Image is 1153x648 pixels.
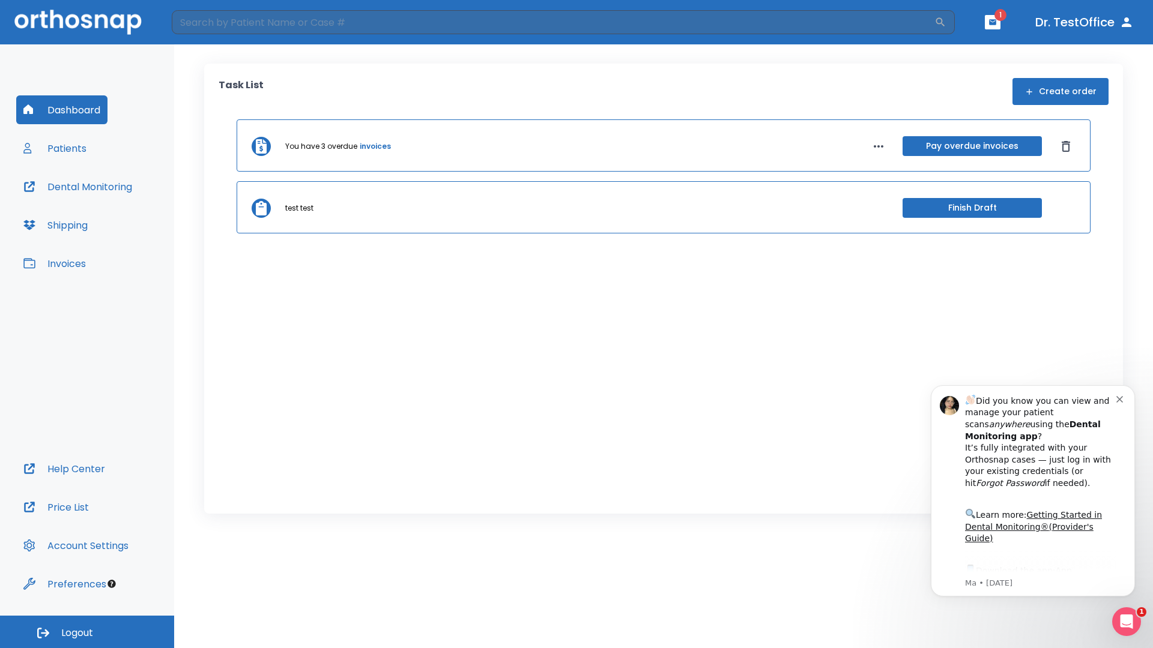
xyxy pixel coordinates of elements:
[1112,607,1141,636] iframe: Intercom live chat
[16,531,136,560] button: Account Settings
[52,196,204,257] div: Download the app: | ​ Let us know if you need help getting started!
[16,454,112,483] button: Help Center
[52,211,204,221] p: Message from Ma, sent 4w ago
[285,141,357,152] p: You have 3 overdue
[1137,607,1146,617] span: 1
[16,134,94,163] button: Patients
[14,10,142,34] img: Orthosnap
[204,26,213,35] button: Dismiss notification
[360,141,391,152] a: invoices
[61,626,93,640] span: Logout
[16,211,95,239] button: Shipping
[16,249,93,278] button: Invoices
[16,95,107,124] button: Dashboard
[1056,137,1076,156] button: Dismiss
[16,493,96,521] button: Price List
[16,569,113,598] button: Preferences
[903,198,1042,218] button: Finish Draft
[1030,11,1139,33] button: Dr. TestOffice
[913,367,1153,616] iframe: Intercom notifications message
[172,10,934,34] input: Search by Patient Name or Case #
[106,578,117,589] div: Tooltip anchor
[903,136,1042,156] button: Pay overdue invoices
[16,172,139,201] button: Dental Monitoring
[285,203,313,214] p: test test
[52,199,159,220] a: App Store
[219,78,264,105] p: Task List
[1012,78,1109,105] button: Create order
[994,9,1006,21] span: 1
